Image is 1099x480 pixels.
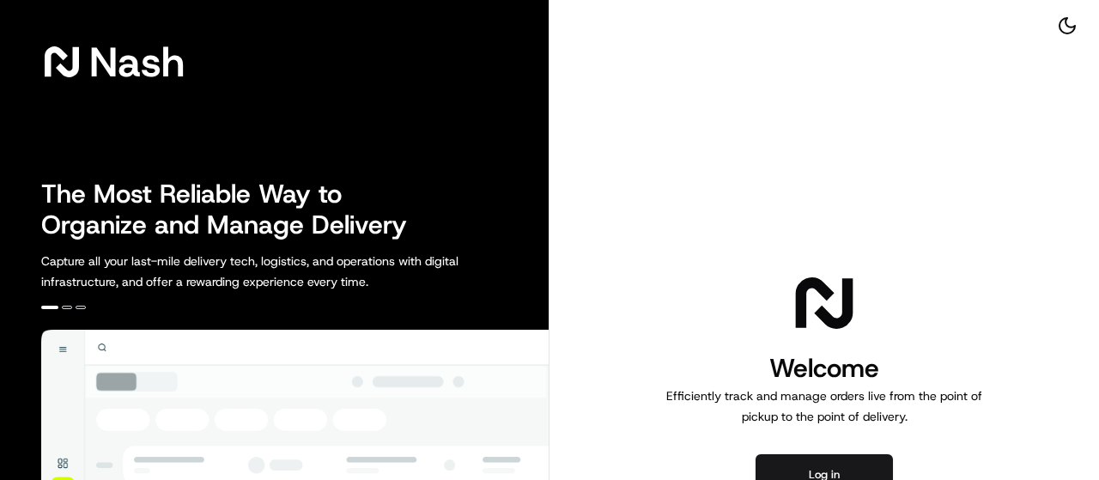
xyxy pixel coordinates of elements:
p: Capture all your last-mile delivery tech, logistics, and operations with digital infrastructure, ... [41,251,536,292]
span: Nash [89,45,185,79]
h1: Welcome [659,351,989,386]
p: Efficiently track and manage orders live from the point of pickup to the point of delivery. [659,386,989,427]
h2: The Most Reliable Way to Organize and Manage Delivery [41,179,426,240]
